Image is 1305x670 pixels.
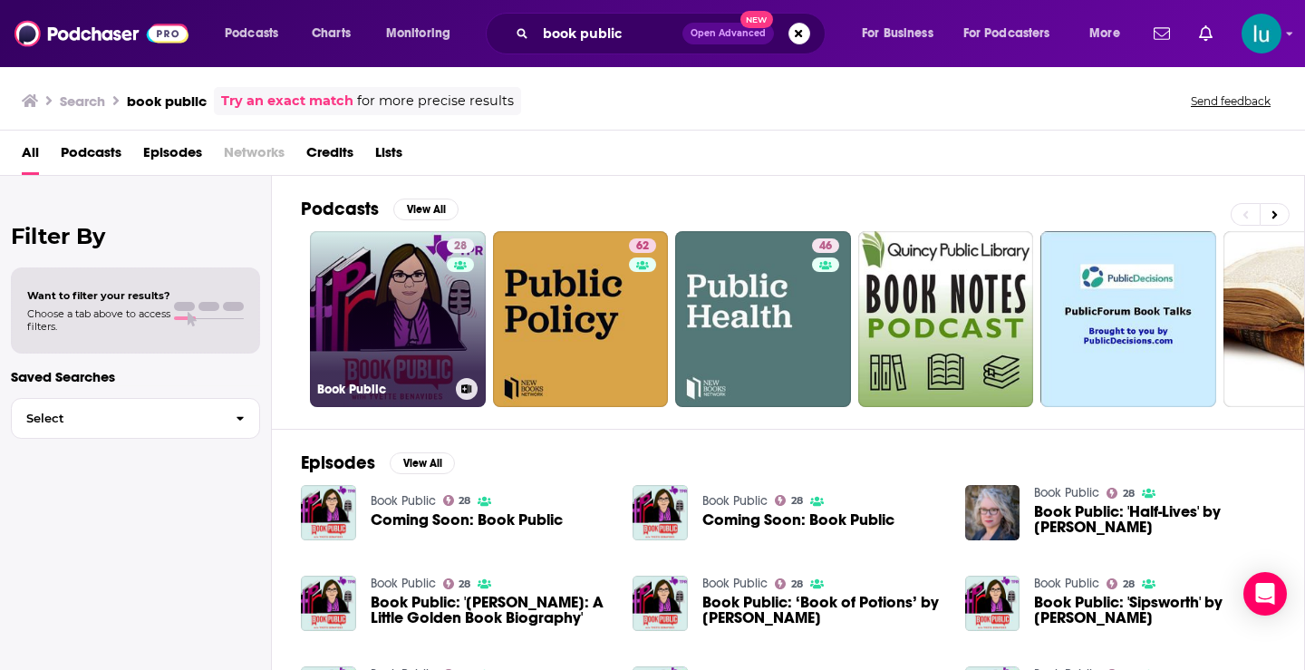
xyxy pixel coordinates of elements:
img: Podchaser - Follow, Share and Rate Podcasts [14,16,188,51]
span: Podcasts [225,21,278,46]
span: 28 [459,580,470,588]
a: 28Book Public [310,231,486,407]
a: Episodes [143,138,202,175]
a: 46 [812,238,839,253]
span: 28 [1123,490,1135,498]
a: Podcasts [61,138,121,175]
a: 28 [775,495,803,506]
span: More [1089,21,1120,46]
a: Book Public: 'Selena: A Little Golden Book Biography' [371,595,612,626]
button: Open AdvancedNew [682,23,774,44]
span: Networks [224,138,285,175]
img: Book Public: 'Sipsworth' by Simon Van Booy [965,576,1020,631]
span: Logged in as lusodano [1242,14,1281,53]
span: Charts [312,21,351,46]
a: All [22,138,39,175]
h3: Search [60,92,105,110]
span: Open Advanced [691,29,766,38]
a: Credits [306,138,353,175]
button: open menu [952,19,1077,48]
button: Show profile menu [1242,14,1281,53]
img: User Profile [1242,14,1281,53]
button: View All [390,452,455,474]
img: Coming Soon: Book Public [301,485,356,540]
button: open menu [1077,19,1143,48]
span: 28 [791,497,803,505]
a: Book Public [1034,576,1099,591]
button: open menu [373,19,474,48]
span: Book Public: '[PERSON_NAME]: A Little Golden Book Biography' [371,595,612,626]
input: Search podcasts, credits, & more... [536,19,682,48]
img: Coming Soon: Book Public [633,485,688,540]
span: Monitoring [386,21,450,46]
a: 62 [629,238,656,253]
span: 46 [819,238,832,256]
span: for more precise results [357,91,514,112]
button: open menu [212,19,302,48]
p: Saved Searches [11,368,260,385]
a: 62 [493,231,669,407]
a: Book Public [371,576,436,591]
span: Choose a tab above to access filters. [27,307,170,333]
span: Want to filter your results? [27,289,170,302]
div: Open Intercom Messenger [1243,572,1287,616]
a: Charts [300,19,362,48]
a: Coming Soon: Book Public [702,512,894,528]
h2: Podcasts [301,198,379,220]
img: Book Public: ‘Book of Potions’ by Lauren K. Watel [633,576,688,631]
a: Book Public: 'Half-Lives' by Lynn Schmeidler [1034,504,1275,535]
a: 28 [1107,488,1135,499]
span: 28 [454,238,467,256]
img: Book Public: 'Selena: A Little Golden Book Biography' [301,576,356,631]
a: 46 [675,231,851,407]
a: Lists [375,138,402,175]
a: 28 [447,238,474,253]
h2: Episodes [301,452,375,474]
span: 28 [459,497,470,505]
span: Select [12,413,221,424]
a: PodcastsView All [301,198,459,220]
span: For Podcasters [963,21,1050,46]
span: New [740,11,773,28]
a: Book Public: 'Sipsworth' by Simon Van Booy [1034,595,1275,626]
a: Book Public: ‘Book of Potions’ by Lauren K. Watel [702,595,943,626]
h2: Filter By [11,223,260,249]
a: Coming Soon: Book Public [371,512,563,528]
a: Book Public [702,576,768,591]
a: Book Public [702,493,768,509]
img: Book Public: 'Half-Lives' by Lynn Schmeidler [965,485,1020,540]
h3: Book Public [317,382,449,397]
span: Book Public: 'Sipsworth' by [PERSON_NAME] [1034,595,1275,626]
a: Show notifications dropdown [1146,18,1177,49]
a: 28 [775,578,803,589]
span: For Business [862,21,933,46]
span: 28 [791,580,803,588]
a: 28 [443,495,471,506]
button: Select [11,398,260,439]
button: open menu [849,19,956,48]
span: 28 [1123,580,1135,588]
span: 62 [636,238,649,256]
a: Book Public [1034,485,1099,500]
span: Book Public: 'Half-Lives' by [PERSON_NAME] [1034,504,1275,535]
button: View All [393,199,459,220]
a: Book Public [371,493,436,509]
span: Book Public: ‘Book of Potions’ by [PERSON_NAME] [702,595,943,626]
a: EpisodesView All [301,452,455,474]
button: Send feedback [1185,93,1276,109]
a: 28 [1107,578,1135,589]
a: Try an exact match [221,91,353,112]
